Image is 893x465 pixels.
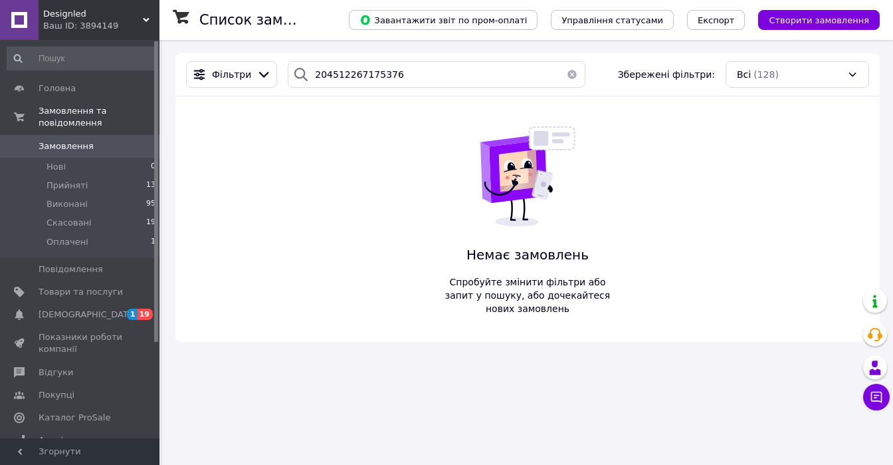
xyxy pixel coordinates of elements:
[737,68,751,81] span: Всі
[39,140,94,152] span: Замовлення
[39,82,76,94] span: Головна
[47,180,88,192] span: Прийняті
[146,198,155,210] span: 95
[39,286,123,298] span: Товари та послуги
[359,14,527,26] span: Завантажити звіт по пром-оплаті
[288,61,585,88] input: Пошук за номером замовлення, ПІБ покупця, номером телефону, Email, номером накладної
[47,198,88,210] span: Виконані
[551,10,674,30] button: Управління статусами
[39,263,103,275] span: Повідомлення
[618,68,715,81] span: Збережені фільтри:
[39,367,73,379] span: Відгуки
[687,10,745,30] button: Експорт
[745,14,880,25] a: Створити замовлення
[43,20,159,32] div: Ваш ID: 3894149
[199,12,334,28] h1: Список замовлень
[212,68,251,81] span: Фільтри
[47,236,88,248] span: Оплачені
[43,8,143,20] span: Designled
[151,236,155,248] span: 1
[561,15,663,25] span: Управління статусами
[349,10,538,30] button: Завантажити звіт по пром-оплаті
[151,161,155,173] span: 0
[39,331,123,355] span: Показники роботи компанії
[39,389,74,401] span: Покупці
[39,434,84,446] span: Аналітика
[863,384,890,410] button: Чат з покупцем
[559,61,585,88] button: Очистить
[39,105,159,129] span: Замовлення та повідомлення
[7,47,157,71] input: Пошук
[47,217,92,229] span: Скасовані
[440,245,615,265] span: Немає замовлень
[146,180,155,192] span: 13
[39,412,110,424] span: Каталог ProSale
[138,309,153,320] span: 19
[758,10,880,30] button: Створити замовлення
[698,15,735,25] span: Експорт
[753,69,779,80] span: (128)
[47,161,66,173] span: Нові
[769,15,869,25] span: Створити замовлення
[440,275,615,315] span: Спробуйте змінити фільтри або запит у пошуку, або дочекайтеся нових замовлень
[127,309,138,320] span: 1
[146,217,155,229] span: 19
[39,309,137,321] span: [DEMOGRAPHIC_DATA]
